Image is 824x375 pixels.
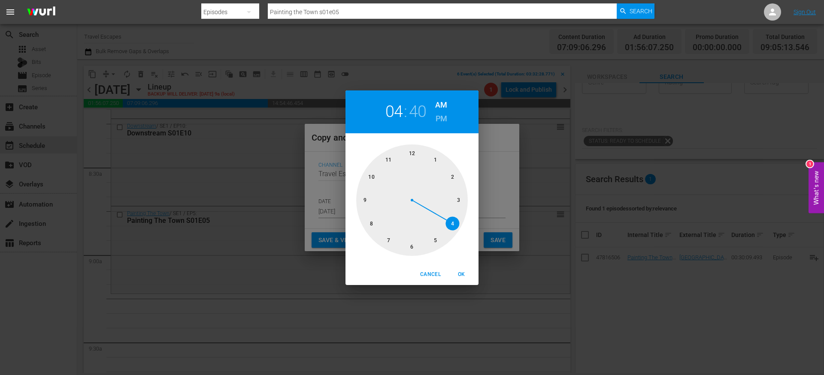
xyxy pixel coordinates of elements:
[21,2,62,22] img: ans4CAIJ8jUAAAAAAAAAAAAAAAAAAAAAAAAgQb4GAAAAAAAAAAAAAAAAAAAAAAAAJMjXAAAAAAAAAAAAAAAAAAAAAAAAgAT5G...
[448,267,475,282] button: OK
[630,3,652,19] span: Search
[417,267,444,282] button: Cancel
[435,98,447,112] button: AM
[794,9,816,15] a: Sign Out
[435,112,447,126] button: PM
[404,102,407,121] h2: :
[5,7,15,17] span: menu
[385,102,403,121] button: 04
[809,162,824,213] button: Open Feedback Widget
[409,102,427,121] button: 40
[451,270,472,279] span: OK
[420,270,441,279] span: Cancel
[806,160,813,167] div: 1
